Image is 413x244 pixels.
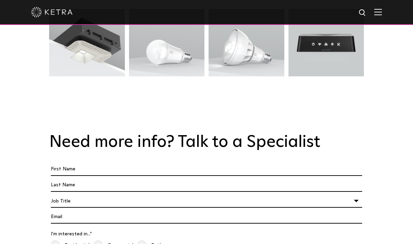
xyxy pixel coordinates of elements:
img: Hamburger%20Nav.svg [374,9,382,15]
span: I'm interested in... [51,232,90,236]
img: search icon [358,9,367,17]
input: First Name [51,163,362,176]
div: Job Title [51,195,362,208]
img: ketra-logo-2019-white [31,7,73,17]
input: Last Name [51,179,362,192]
input: Email [51,210,362,224]
h2: Need more info? Talk to a Specialist [49,132,364,152]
